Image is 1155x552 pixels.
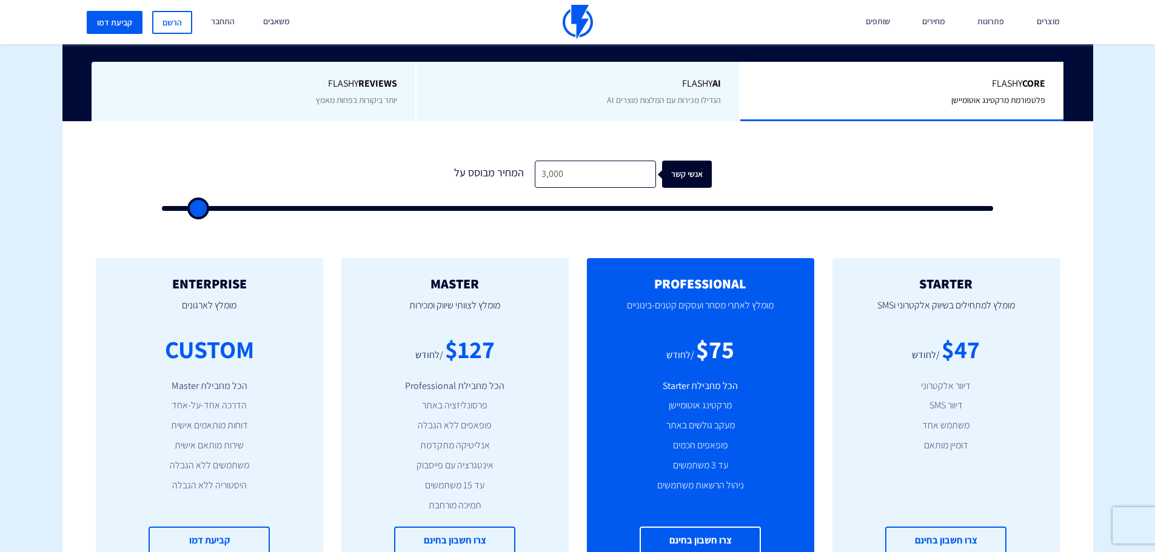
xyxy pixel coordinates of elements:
li: אנליטיקה מתקדמת [360,439,551,453]
h2: ENTERPRISE [114,276,305,291]
li: דיוור אלקטרוני [851,379,1042,393]
li: הכל מחבילת Professional [360,379,551,393]
div: /לחודש [415,348,443,362]
b: AI [712,77,721,90]
li: הכל מחבילת Master [114,379,305,393]
li: ניהול הרשאות משתמשים [605,479,796,493]
li: עד 15 משתמשים [360,479,551,493]
li: הכל מחבילת Starter [605,379,796,393]
div: המחיר מבוסס על [444,161,535,188]
a: קביעת דמו [87,11,142,34]
li: משתמש אחד [851,419,1042,433]
p: מומלץ לצוותי שיווק ומכירות [360,291,551,332]
span: Flashy [110,77,397,91]
div: CUSTOM [165,332,254,367]
h2: PROFESSIONAL [605,276,796,291]
div: אנשי קשר [676,161,726,188]
span: פלטפורמת מרקטינג אוטומיישן [951,95,1045,105]
li: פופאפים חכמים [605,439,796,453]
div: /לחודש [666,348,694,362]
li: מרקטינג אוטומיישן [605,399,796,413]
li: עד 3 משתמשים [605,459,796,473]
p: מומלץ לארגונים [114,291,305,332]
div: $47 [942,332,980,367]
p: מומלץ למתחילים בשיווק אלקטרוני וSMS [851,291,1042,332]
div: /לחודש [912,348,940,362]
span: הגדילו מכירות עם המלצות מוצרים AI [607,95,721,105]
li: פרסונליזציה באתר [360,399,551,413]
li: תמיכה מורחבת [360,499,551,513]
li: שירות מותאם אישית [114,439,305,453]
span: Flashy [758,77,1045,91]
span: יותר ביקורות בפחות מאמץ [316,95,397,105]
li: דוחות מותאמים אישית [114,419,305,433]
li: מעקב גולשים באתר [605,419,796,433]
li: פופאפים ללא הגבלה [360,419,551,433]
div: $75 [696,332,734,367]
p: מומלץ לאתרי מסחר ועסקים קטנים-בינוניים [605,291,796,332]
span: Flashy [435,77,721,91]
h2: STARTER [851,276,1042,291]
li: היסטוריה ללא הגבלה [114,479,305,493]
div: $127 [445,332,495,367]
li: אינטגרציה עם פייסבוק [360,459,551,473]
li: הדרכה אחד-על-אחד [114,399,305,413]
a: הרשם [152,11,192,34]
li: דיוור SMS [851,399,1042,413]
b: REVIEWS [358,77,397,90]
li: משתמשים ללא הגבלה [114,459,305,473]
b: Core [1022,77,1045,90]
h2: MASTER [360,276,551,291]
li: דומיין מותאם [851,439,1042,453]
